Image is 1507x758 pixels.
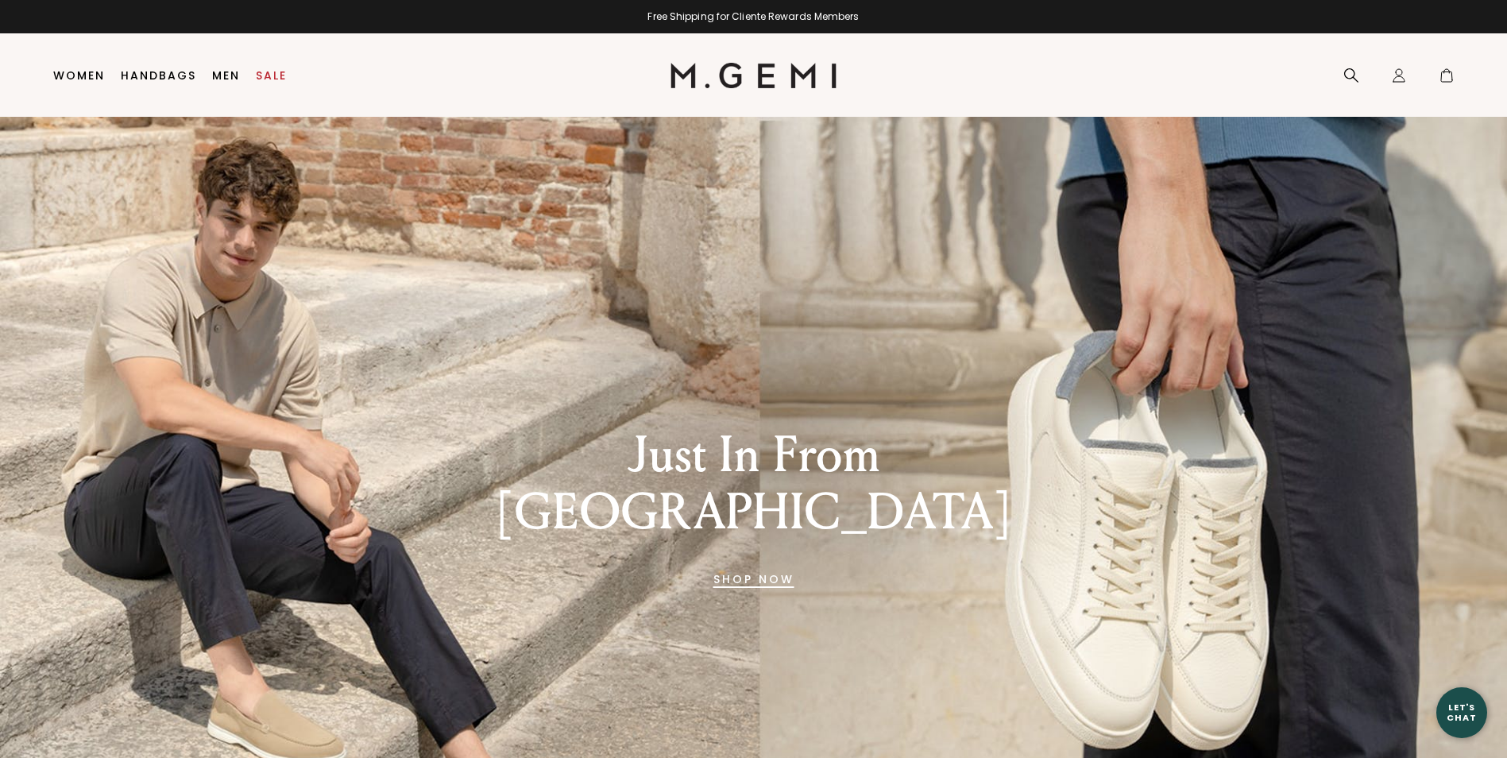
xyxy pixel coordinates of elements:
[121,69,196,82] a: Handbags
[713,560,794,598] a: Banner primary button
[256,69,287,82] a: Sale
[478,427,1030,541] div: Just In From [GEOGRAPHIC_DATA]
[53,69,105,82] a: Women
[1436,702,1487,722] div: Let's Chat
[670,63,837,88] img: M.Gemi
[212,69,240,82] a: Men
